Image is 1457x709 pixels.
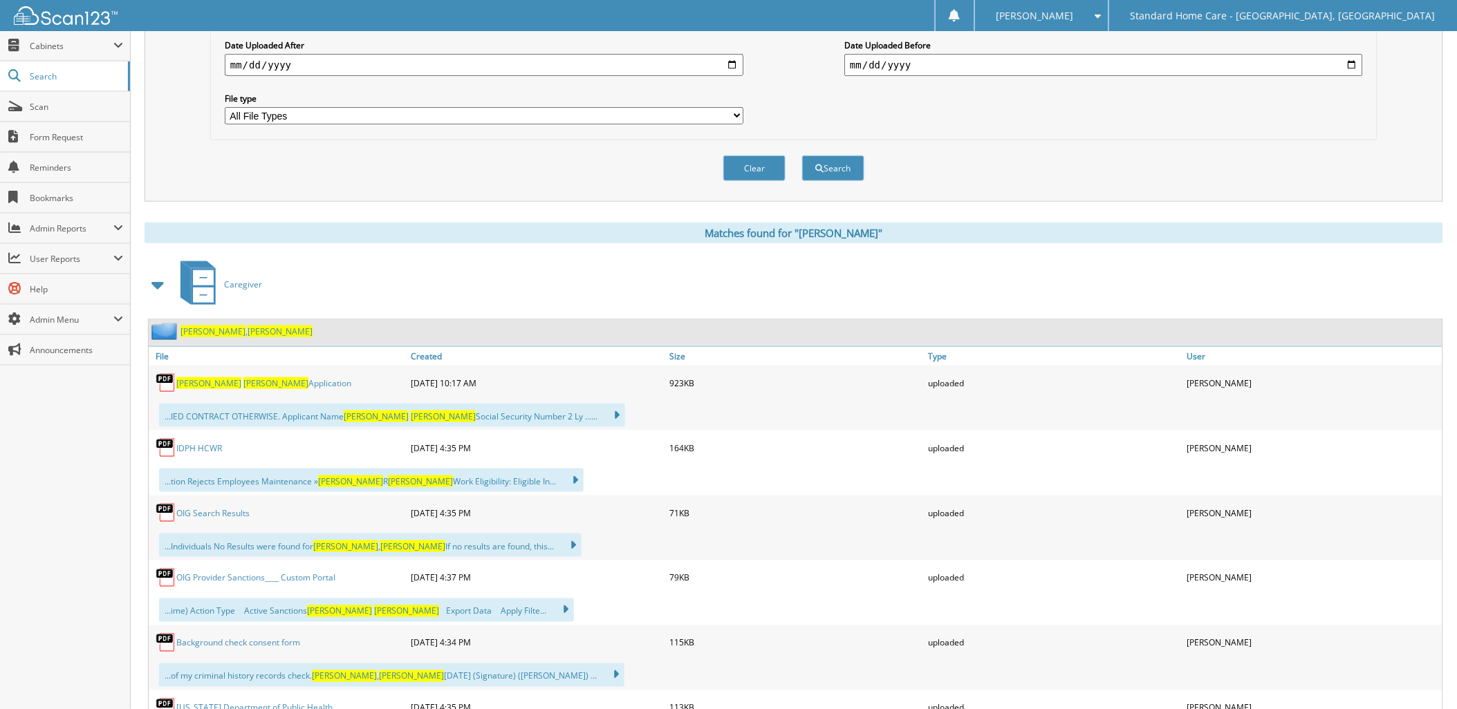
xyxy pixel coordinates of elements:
[666,564,925,592] div: 79KB
[172,257,262,312] a: Caregiver
[30,253,113,265] span: User Reports
[666,629,925,656] div: 115KB
[411,410,476,422] span: [PERSON_NAME]
[30,70,121,82] span: Search
[176,637,300,649] a: Background check consent form
[180,325,313,337] a: [PERSON_NAME],[PERSON_NAME]
[925,369,1184,397] div: uploaded
[925,629,1184,656] div: uploaded
[844,54,1363,76] input: end
[407,369,666,397] div: [DATE] 10:17 AM
[159,404,625,427] div: ...IED CONTRACT OTHERWISE. Applicant Name Social Security Number 2 Ly ......
[407,434,666,462] div: [DATE] 4:35 PM
[30,314,113,325] span: Admin Menu
[844,39,1363,51] label: Date Uploaded Before
[925,564,1184,592] div: uploaded
[723,155,786,181] button: Clear
[14,6,118,25] img: scan123-logo-white.svg
[1184,369,1442,397] div: [PERSON_NAME]
[30,162,123,173] span: Reminders
[312,670,377,682] span: [PERSON_NAME]
[1184,629,1442,656] div: [PERSON_NAME]
[176,507,250,519] a: OIG Search Results
[666,499,925,527] div: 71KB
[176,442,222,454] a: IDPH HCWR
[176,377,241,389] span: [PERSON_NAME]
[313,540,378,552] span: [PERSON_NAME]
[407,629,666,656] div: [DATE] 4:34 PM
[1184,434,1442,462] div: [PERSON_NAME]
[802,155,864,181] button: Search
[156,502,176,523] img: PDF.png
[30,101,123,113] span: Scan
[1388,643,1457,709] iframe: Chat Widget
[30,192,123,204] span: Bookmarks
[225,39,743,51] label: Date Uploaded After
[666,347,925,366] a: Size
[1131,12,1436,20] span: Standard Home Care - [GEOGRAPHIC_DATA], [GEOGRAPHIC_DATA]
[225,93,743,104] label: File type
[407,564,666,592] div: [DATE] 4:37 PM
[925,347,1184,366] a: Type
[344,410,409,422] span: [PERSON_NAME]
[388,475,453,487] span: [PERSON_NAME]
[374,605,439,617] span: [PERSON_NAME]
[156,437,176,458] img: PDF.png
[180,325,245,337] span: [PERSON_NAME]
[224,278,262,290] span: Caregiver
[996,12,1074,20] span: [PERSON_NAME]
[248,325,313,337] span: [PERSON_NAME]
[318,475,383,487] span: [PERSON_NAME]
[159,469,584,492] div: ...tion Rejects Employees Maintenance » R Work Eligibility: Eligible In...
[30,40,113,52] span: Cabinets
[156,372,176,393] img: PDF.png
[1184,564,1442,592] div: [PERSON_NAME]
[925,434,1184,462] div: uploaded
[379,670,444,682] span: [PERSON_NAME]
[1184,499,1442,527] div: [PERSON_NAME]
[145,223,1443,243] div: Matches found for "[PERSON_NAME]"
[380,540,445,552] span: [PERSON_NAME]
[30,283,123,295] span: Help
[30,131,123,143] span: Form Request
[407,499,666,527] div: [DATE] 4:35 PM
[407,347,666,366] a: Created
[30,344,123,356] span: Announcements
[666,434,925,462] div: 164KB
[156,632,176,653] img: PDF.png
[176,377,351,389] a: [PERSON_NAME] [PERSON_NAME]Application
[1184,347,1442,366] a: User
[149,347,407,366] a: File
[151,323,180,340] img: folder2.png
[307,605,372,617] span: [PERSON_NAME]
[666,369,925,397] div: 923KB
[159,663,624,687] div: ...of my criminal history records check. , [DATE] (Signature) ([PERSON_NAME]) ...
[176,572,335,584] a: OIG Provider Sanctions____ Custom Portal
[156,567,176,588] img: PDF.png
[30,223,113,234] span: Admin Reports
[159,598,574,622] div: ...ime) Action Type  Active Sanctions  Export Data  Apply Filte...
[225,54,743,76] input: start
[925,499,1184,527] div: uploaded
[159,533,582,557] div: ...Individuals No Results were found for , If no results are found, this...
[243,377,308,389] span: [PERSON_NAME]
